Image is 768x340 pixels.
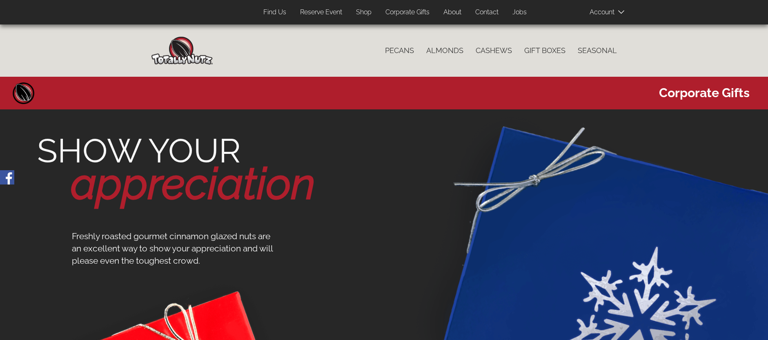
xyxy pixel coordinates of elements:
a: Shop [350,4,378,20]
a: Find Us [257,4,292,20]
a: Cashews [470,42,518,59]
p: Freshly roasted gourmet cinnamon glazed nuts are an excellent way to show your appreciation and w... [72,230,278,267]
a: Corporate Gifts [379,4,436,20]
a: About [437,4,467,20]
a: Contact [469,4,505,20]
a: Seasonal [572,42,623,59]
a: Almonds [420,42,470,59]
a: Jobs [506,4,533,20]
img: Home [151,37,213,64]
span: Corporate Gifts [6,84,750,102]
span: SHOW YOUR [37,131,241,170]
span: appreciation [71,158,315,209]
a: Pecans [379,42,420,59]
a: Gift Boxes [518,42,572,59]
a: Reserve Event [294,4,348,20]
